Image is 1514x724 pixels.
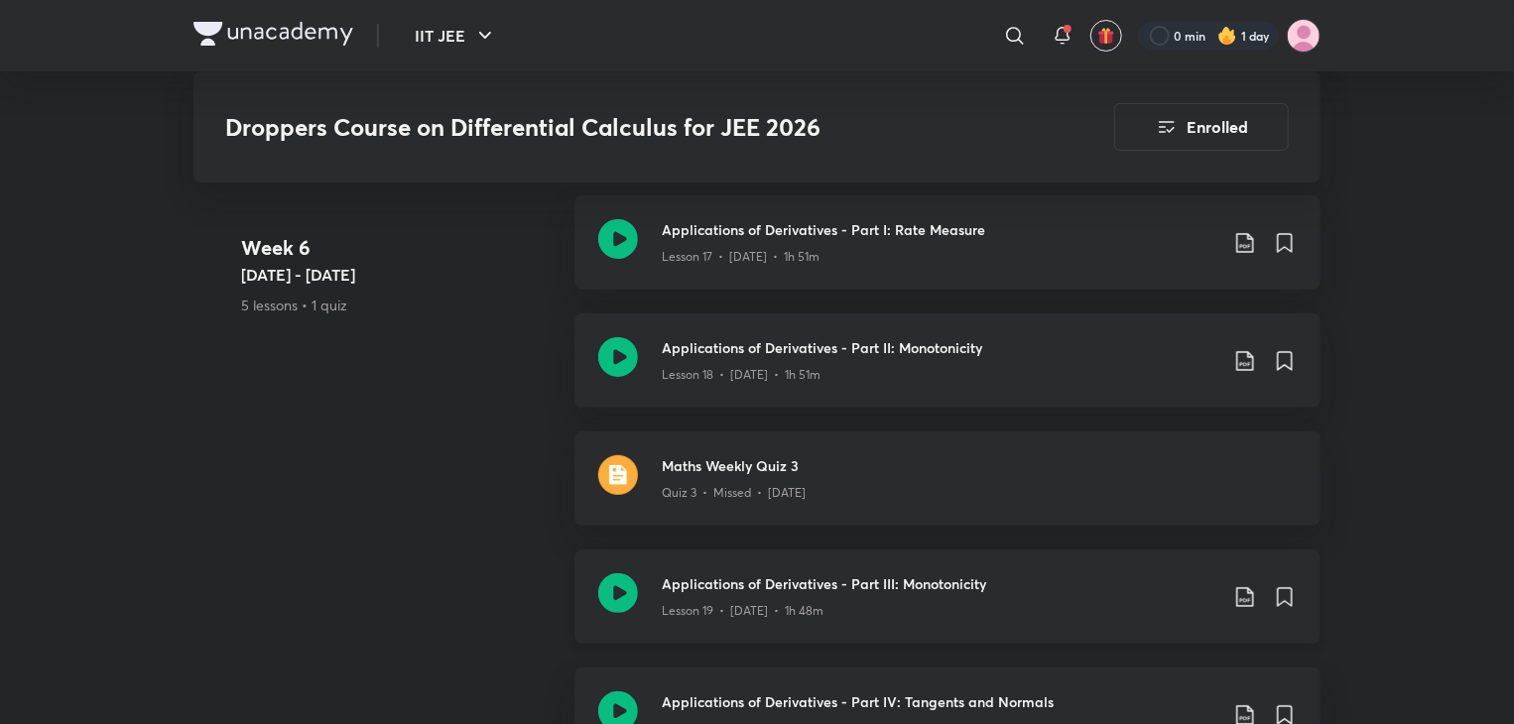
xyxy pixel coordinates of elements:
[574,313,1321,431] a: Applications of Derivatives - Part II: MonotonicityLesson 18 • [DATE] • 1h 51m
[662,366,820,384] p: Lesson 18 • [DATE] • 1h 51m
[225,113,1002,142] h3: Droppers Course on Differential Calculus for JEE 2026
[574,549,1321,667] a: Applications of Derivatives - Part III: MonotonicityLesson 19 • [DATE] • 1h 48m
[662,337,1217,358] h3: Applications of Derivatives - Part II: Monotonicity
[662,484,806,502] p: Quiz 3 • Missed • [DATE]
[1090,20,1122,52] button: avatar
[662,691,1217,712] h3: Applications of Derivatives - Part IV: Tangents and Normals
[403,16,509,56] button: IIT JEE
[662,219,1217,240] h3: Applications of Derivatives - Part I: Rate Measure
[193,22,353,46] img: Company Logo
[662,455,1297,476] h3: Maths Weekly Quiz 3
[241,233,559,263] h4: Week 6
[574,195,1321,313] a: Applications of Derivatives - Part I: Rate MeasureLesson 17 • [DATE] • 1h 51m
[193,22,353,51] a: Company Logo
[574,431,1321,549] a: quizMaths Weekly Quiz 3Quiz 3 • Missed • [DATE]
[241,263,559,287] h5: [DATE] - [DATE]
[1217,26,1237,46] img: streak
[1287,19,1321,53] img: Adah Patil Patil
[662,248,820,266] p: Lesson 17 • [DATE] • 1h 51m
[1114,103,1289,151] button: Enrolled
[241,295,559,315] p: 5 lessons • 1 quiz
[662,602,823,620] p: Lesson 19 • [DATE] • 1h 48m
[662,573,1217,594] h3: Applications of Derivatives - Part III: Monotonicity
[598,455,638,495] img: quiz
[1097,27,1115,45] img: avatar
